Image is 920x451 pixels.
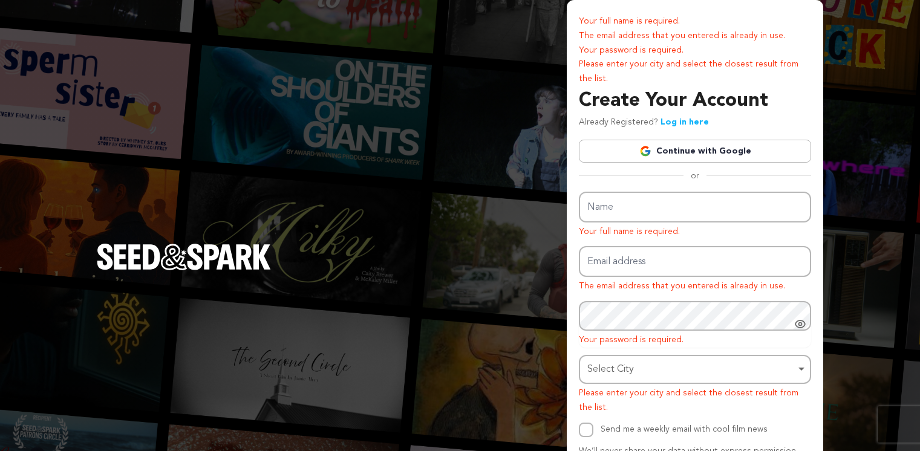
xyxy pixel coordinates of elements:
[579,192,811,222] input: Name
[601,425,768,433] label: Send me a weekly email with cool film news
[579,225,811,239] p: Your full name is required.
[579,44,811,58] p: Your password is required.
[579,15,811,29] p: Your full name is required.
[579,279,811,294] p: The email address that you entered is already in use.
[579,29,811,44] p: The email address that you entered is already in use.
[579,246,811,277] input: Email address
[794,318,806,330] a: Show password as plain text. Warning: this will display your password on the screen.
[579,140,811,163] a: Continue with Google
[683,170,706,182] span: or
[579,57,811,86] p: Please enter your city and select the closest result from the list.
[587,361,795,378] div: Select City
[579,86,811,115] h3: Create Your Account
[579,115,709,130] p: Already Registered?
[579,386,811,415] p: Please enter your city and select the closest result from the list.
[97,244,271,294] a: Seed&Spark Homepage
[639,145,651,157] img: Google logo
[661,118,709,126] a: Log in here
[97,244,271,270] img: Seed&Spark Logo
[579,333,811,348] p: Your password is required.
